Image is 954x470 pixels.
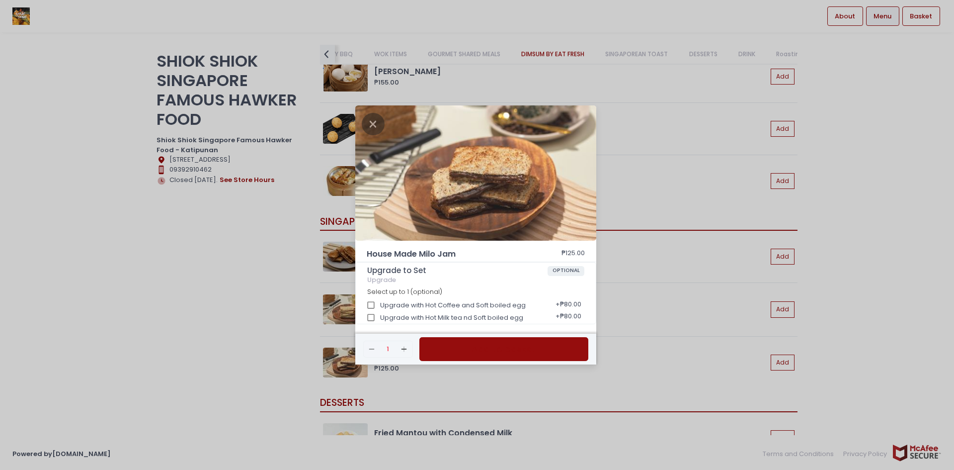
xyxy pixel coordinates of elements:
[552,308,584,327] div: + ₱80.00
[367,287,442,296] span: Select up to 1 (optional)
[362,118,385,128] button: Close
[367,276,585,284] div: Upgrade
[561,248,585,260] div: ₱125.00
[552,296,584,315] div: + ₱80.00
[355,105,596,241] img: House Made Milo Jam
[548,266,585,276] span: OPTIONAL
[367,266,548,275] span: Upgrade to Set
[419,337,588,362] button: Add to basket
[367,248,531,260] span: House Made Milo Jam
